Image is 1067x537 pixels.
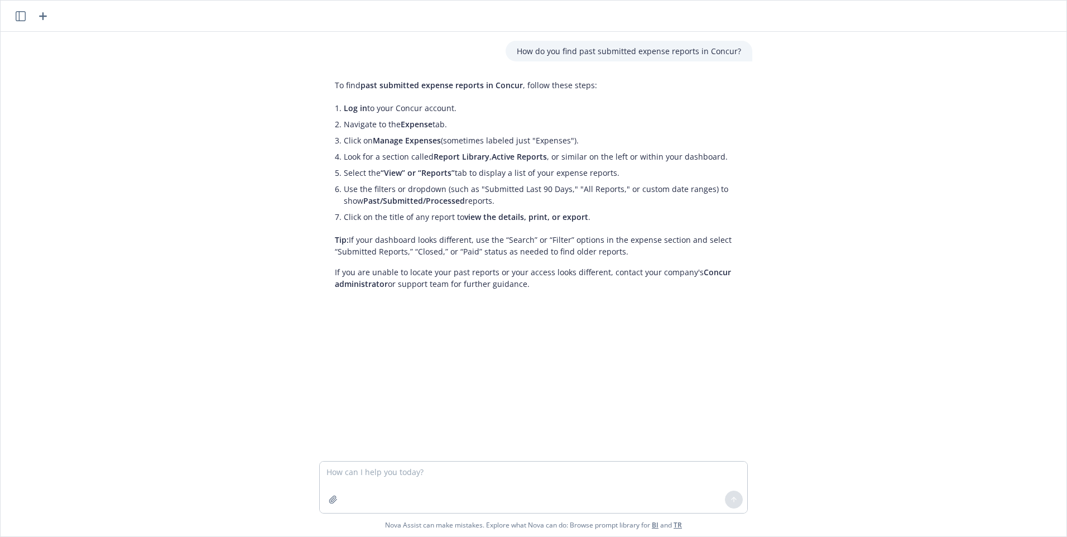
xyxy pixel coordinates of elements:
[674,520,682,530] a: TR
[344,116,741,132] li: Navigate to the tab.
[344,181,741,209] li: Use the filters or dropdown (such as "Submitted Last 90 Days," "All Reports," or custom date rang...
[385,514,682,536] span: Nova Assist can make mistakes. Explore what Nova can do: Browse prompt library for and
[335,79,741,91] p: To find , follow these steps:
[344,148,741,165] li: Look for a section called , , or similar on the left or within your dashboard.
[381,167,455,178] span: “View” or “Reports”
[335,234,349,245] span: Tip:
[363,195,465,206] span: Past/Submitted/Processed
[335,266,741,290] p: If you are unable to locate your past reports or your access looks different, contact your compan...
[344,100,741,116] li: to your Concur account.
[464,212,588,222] span: view the details, print, or export
[373,135,441,146] span: Manage Expenses
[517,45,741,57] p: How do you find past submitted expense reports in Concur?
[344,209,741,225] li: Click on the title of any report to .
[652,520,659,530] a: BI
[361,80,523,90] span: past submitted expense reports in Concur
[335,234,741,257] p: If your dashboard looks different, use the “Search” or “Filter” options in the expense section an...
[344,103,367,113] span: Log in
[434,151,489,162] span: Report Library
[344,132,741,148] li: Click on (sometimes labeled just "Expenses").
[401,119,432,130] span: Expense
[344,165,741,181] li: Select the tab to display a list of your expense reports.
[492,151,547,162] span: Active Reports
